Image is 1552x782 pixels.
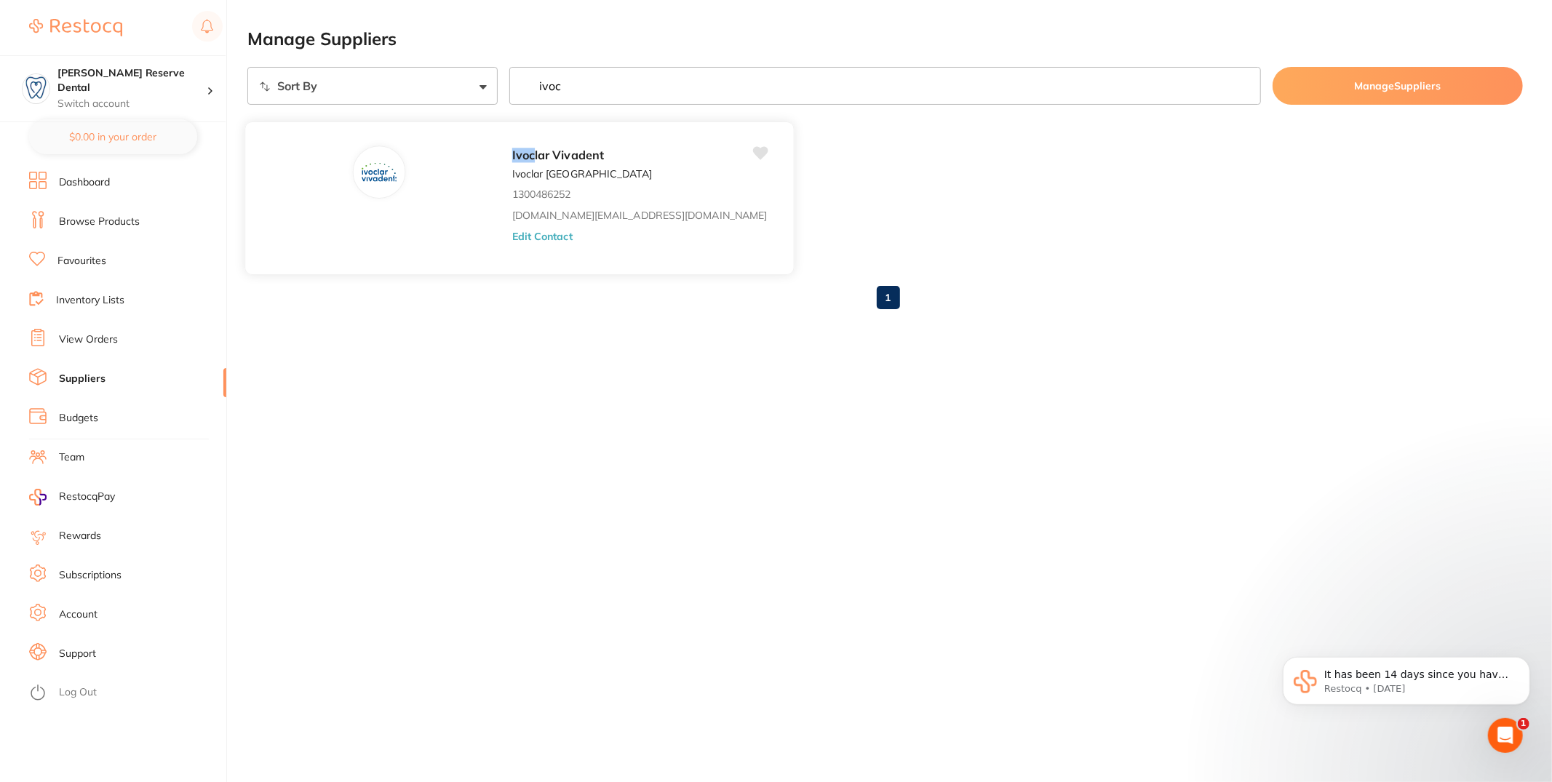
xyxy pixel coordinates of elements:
[59,175,110,190] a: Dashboard
[247,29,1523,49] h2: Manage Suppliers
[59,568,122,583] a: Subscriptions
[512,148,535,162] em: Ivoc
[1273,67,1523,105] button: ManageSuppliers
[59,685,97,700] a: Log Out
[59,215,140,229] a: Browse Products
[57,66,207,95] h4: Logan Reserve Dental
[29,489,115,506] a: RestocqPay
[59,647,96,661] a: Support
[59,529,101,543] a: Rewards
[29,119,197,154] button: $0.00 in your order
[59,490,115,504] span: RestocqPay
[29,11,122,44] a: Restocq Logo
[362,155,397,190] img: Ivoclar Vivadent
[1261,626,1552,743] iframe: Intercom notifications message
[535,148,604,162] span: lar Vivadent
[59,411,98,426] a: Budgets
[29,489,47,506] img: RestocqPay
[512,230,573,242] button: Edit Contact
[57,97,207,111] p: Switch account
[1518,718,1529,730] span: 1
[512,210,767,221] a: [DOMAIN_NAME][EMAIL_ADDRESS][DOMAIN_NAME]
[59,607,98,622] a: Account
[1488,718,1523,753] iframe: Intercom live chat
[23,74,49,101] img: Logan Reserve Dental
[29,19,122,36] img: Restocq Logo
[56,293,124,308] a: Inventory Lists
[57,254,106,268] a: Favourites
[29,682,222,705] button: Log Out
[877,283,900,312] a: 1
[59,332,118,347] a: View Orders
[59,450,84,465] a: Team
[59,372,106,386] a: Suppliers
[512,168,652,180] p: Ivoclar [GEOGRAPHIC_DATA]
[512,188,571,200] p: 1300486252
[509,67,1261,105] input: Search Suppliers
